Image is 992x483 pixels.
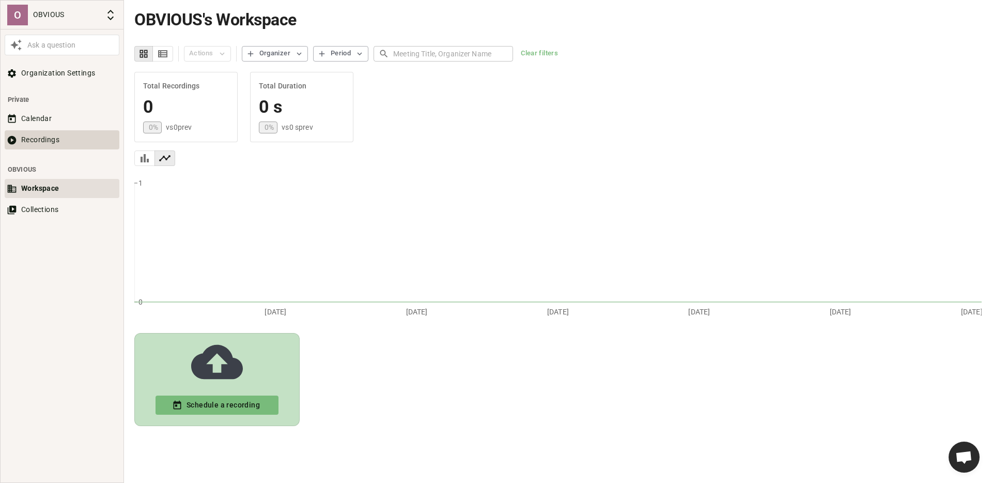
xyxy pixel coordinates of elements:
[25,40,117,51] div: Ask a question
[5,130,119,149] button: Recordings
[259,48,290,59] div: Organizer
[143,81,229,92] h6: Total Recordings
[547,307,569,315] tspan: [DATE]
[949,442,980,473] div: Ouvrir le chat
[688,307,710,315] tspan: [DATE]
[313,46,368,62] button: Period
[149,122,158,132] p: 0 %
[259,96,345,118] h4: 0 s
[5,64,119,83] button: Organization Settings
[5,109,119,128] button: Calendar
[134,10,982,29] h1: OBVIOUS's Workspace
[7,5,28,25] div: O
[33,9,100,20] p: OBVIOUS
[282,122,313,132] p: vs 0 s prev
[5,160,119,179] li: OBVIOUS
[393,44,513,63] input: Meeting Title, Organizer Name
[135,334,299,426] button: Schedule a recording
[406,307,428,315] tspan: [DATE]
[143,96,229,118] h4: 0
[259,81,345,92] h6: Total Duration
[5,179,119,198] button: Workspace
[331,48,351,59] div: Period
[961,307,983,315] tspan: [DATE]
[5,90,119,109] li: Private
[518,46,561,62] button: Clear filters
[265,122,274,132] p: 0 %
[830,307,851,315] tspan: [DATE]
[138,297,143,306] tspan: 0
[138,178,143,187] tspan: 1
[166,122,192,132] p: vs 0 prev
[242,46,308,62] button: Organizer
[7,36,25,54] button: Awesile Icon
[156,396,278,415] button: Schedule a recording
[265,307,286,315] tspan: [DATE]
[5,200,119,219] button: Collections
